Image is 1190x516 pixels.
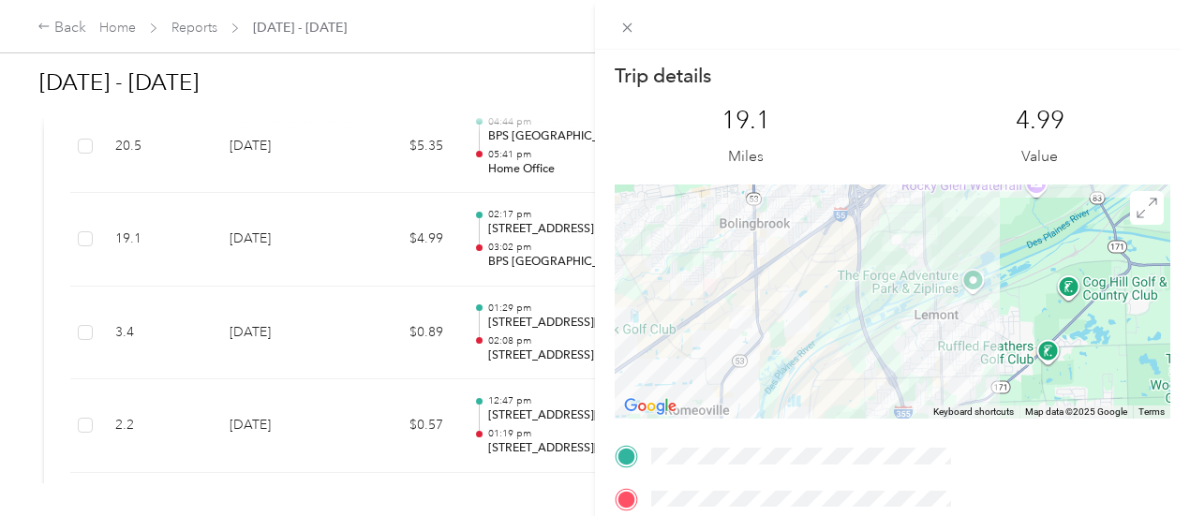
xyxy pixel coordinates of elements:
[1085,411,1190,516] iframe: Everlance-gr Chat Button Frame
[1021,145,1058,169] p: Value
[721,106,770,136] p: 19.1
[1025,406,1127,417] span: Map data ©2025 Google
[619,394,681,419] img: Google
[1138,406,1165,417] a: Terms (opens in new tab)
[1016,106,1064,136] p: 4.99
[619,394,681,419] a: Open this area in Google Maps (opens a new window)
[728,145,764,169] p: Miles
[933,405,1014,419] button: Keyboard shortcuts
[615,63,711,89] p: Trip details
